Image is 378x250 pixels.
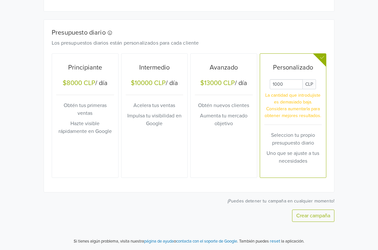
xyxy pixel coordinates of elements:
button: PersonalizadoDaily Custom BudgetCLPLa cantidad que introdujiste es demasiado baja. Considera aume... [260,54,326,178]
p: Impulsa tu visibilidad en Google [126,112,184,127]
h5: Presupuesto diario [52,29,317,37]
p: Si tienes algún problema, visita nuestra o . [74,238,238,245]
p: La cantidad que introdujiste es demasiado baja. Considera aumentarla para obtener mejores resulta... [264,92,322,119]
p: Hazte visible rápidamente en Google [56,120,114,135]
input: Daily Custom Budget [270,79,303,89]
button: Intermedio$10000 CLP/ díaAcelera tus ventasImpulsa tu visibilidad en Google [121,54,188,178]
p: Uno que se ajuste a tus necesidades [264,149,322,165]
div: $10000 CLP [131,79,166,87]
button: Avanzado$13000 CLP/ díaObtén nuevos clientesAumenta tu mercado objetivo [191,54,257,178]
h5: / día [56,79,114,88]
p: También puedes la aplicación. [238,237,304,245]
button: Crear campaña [292,210,334,222]
h5: Personalizado [264,64,322,71]
h5: Intermedio [126,64,184,71]
p: Obtén nuevos clientes [195,102,253,109]
p: Seleccion tu propio presupuesto diario [264,131,322,147]
p: ¡Puedes detener tu campaña en cualquier momento! [44,198,334,204]
h5: / día [195,79,253,88]
p: Acelera tus ventas [126,102,184,109]
button: reset [270,237,280,245]
div: $13000 CLP [200,79,235,87]
a: contacta con el soporte de Google [176,239,237,244]
h5: Avanzado [195,64,253,71]
p: Aumenta tu mercado objetivo [195,112,253,127]
h5: / día [126,79,184,88]
p: Obtén tus primeras ventas [56,102,114,117]
h5: Principiante [56,64,114,71]
div: $8000 CLP [63,79,95,87]
a: página de ayuda [144,239,174,244]
span: CLP [302,79,316,89]
div: Los presupuestos diarios están personalizados para cada cliente [47,39,321,47]
button: Principiante$8000 CLP/ díaObtén tus primeras ventasHazte visible rápidamente en Google [52,54,118,178]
